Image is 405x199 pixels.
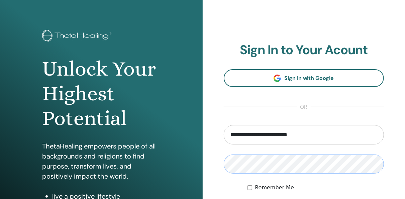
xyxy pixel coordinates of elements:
h2: Sign In to Your Acount [224,42,384,58]
div: Keep me authenticated indefinitely or until I manually logout [247,184,384,192]
label: Remember Me [255,184,294,192]
a: Sign In with Google [224,69,384,87]
span: or [297,103,311,111]
p: ThetaHealing empowers people of all backgrounds and religions to find purpose, transform lives, a... [42,141,161,181]
h1: Unlock Your Highest Potential [42,57,161,131]
span: Sign In with Google [284,75,334,82]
